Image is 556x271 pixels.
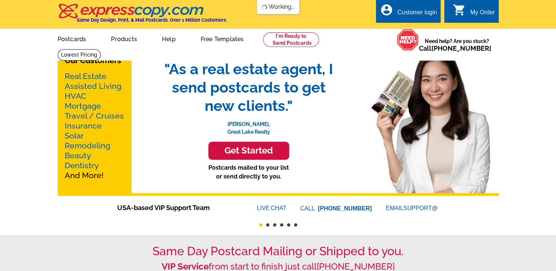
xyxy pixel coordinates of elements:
[157,115,341,136] p: [PERSON_NAME], Great Lake Realty
[77,17,227,23] h4: Same Day Design, Print, & Mail Postcards. Over 1 Million Customers.
[65,91,86,101] a: HVAC
[99,30,149,47] a: Products
[157,60,341,115] span: "As a real estate agent, I send postcards to get new clients."
[273,223,276,227] button: 3 of 6
[189,30,256,47] a: Free Templates
[386,205,439,211] a: EMAILSUPPORT@
[157,142,341,160] a: Get Started
[397,9,437,19] div: Customer login
[397,29,419,51] img: help
[280,223,283,227] button: 4 of 6
[431,44,491,52] a: [PHONE_NUMBER]
[257,204,271,213] font: LIVE
[300,204,316,213] font: CALL
[419,44,491,52] span: Call
[65,151,91,160] a: Beauty
[157,163,341,181] p: Postcards mailed to your list or send directly to you.
[380,8,437,17] a: account_circle Customer login
[261,4,267,10] img: loading...
[65,111,124,120] a: Travel / Cruises
[453,3,466,17] i: shopping_cart
[218,145,280,156] h3: Get Started
[266,223,269,227] button: 2 of 6
[117,203,235,213] span: USA-based VIP Support Team
[453,8,495,17] a: shopping_cart My Order
[257,205,286,211] a: LIVECHAT
[58,244,499,258] h1: Same Day Postcard Mailing or Shipped to you.
[419,37,495,52] span: Need help? Are you stuck?
[403,204,439,213] font: SUPPORT@
[470,9,495,19] div: My Order
[294,223,297,227] button: 6 of 6
[46,30,98,47] a: Postcards
[318,205,372,212] a: [PHONE_NUMBER]
[58,9,227,23] a: Same Day Design, Print, & Mail Postcards. Over 1 Million Customers.
[65,131,84,140] a: Solar
[380,3,393,17] i: account_circle
[65,121,102,130] a: Insurance
[65,72,107,81] a: Real Estate
[150,30,187,47] a: Help
[65,82,121,91] a: Assisted Living
[287,223,290,227] button: 5 of 6
[65,141,110,150] a: Remodeling
[259,223,262,227] button: 1 of 6
[65,71,124,180] p: And More!
[65,101,101,111] a: Mortgage
[65,161,99,170] a: Dentistry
